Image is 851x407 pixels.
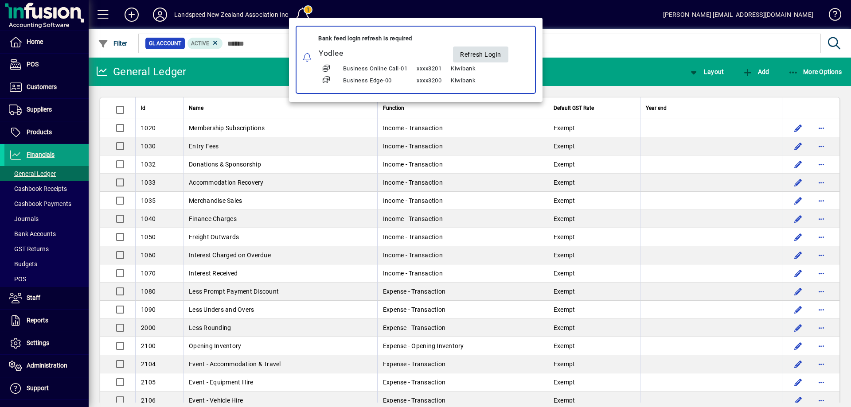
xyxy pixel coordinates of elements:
td: Kiwibank [450,75,519,87]
button: Refresh Login [453,47,508,62]
td: xxxx3200 [416,75,450,87]
div: Bank feed login refresh is required [318,33,519,44]
td: Kiwibank [450,63,519,75]
td: Business Edge-00 [343,75,417,87]
span: Refresh Login [460,47,501,62]
h5: Yodlee [319,49,441,58]
td: xxxx3201 [416,63,450,75]
td: Business Online Call-01 [343,63,417,75]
